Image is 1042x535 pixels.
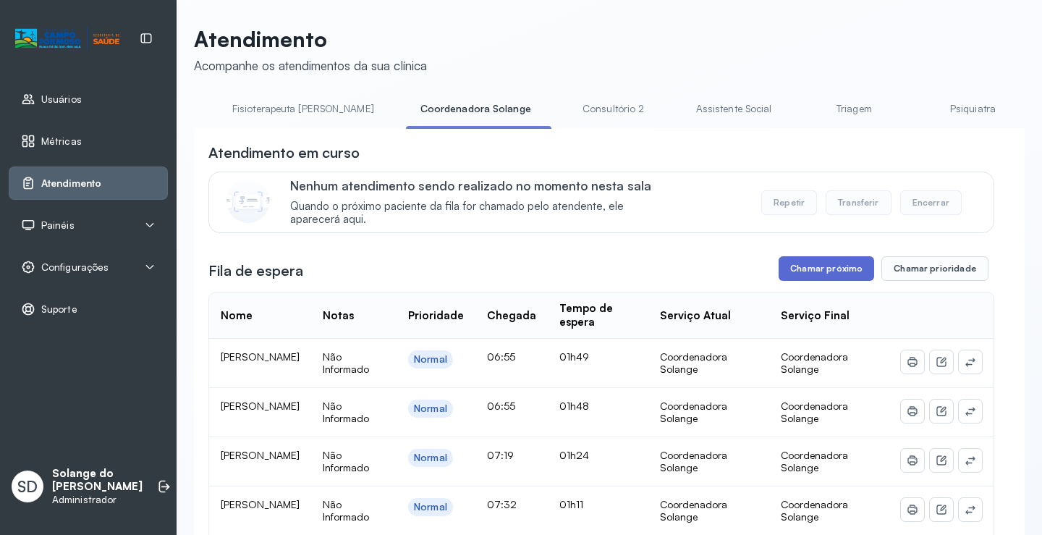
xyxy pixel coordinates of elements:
[660,400,757,425] div: Coordenadora Solange
[41,219,75,232] span: Painéis
[559,449,589,461] span: 01h24
[323,400,369,425] span: Não Informado
[52,494,143,506] p: Administrador
[781,350,848,376] span: Coordenadora Solange
[52,467,143,494] p: Solange do [PERSON_NAME]
[323,449,369,474] span: Não Informado
[221,350,300,363] span: [PERSON_NAME]
[41,93,82,106] span: Usuários
[660,350,757,376] div: Coordenadora Solange
[221,498,300,510] span: [PERSON_NAME]
[194,58,427,73] div: Acompanhe os atendimentos da sua clínica
[290,178,673,193] p: Nenhum atendimento sendo realizado no momento nesta sala
[323,498,369,523] span: Não Informado
[221,449,300,461] span: [PERSON_NAME]
[487,498,517,510] span: 07:32
[408,309,464,323] div: Prioridade
[900,190,962,215] button: Encerrar
[414,353,447,366] div: Normal
[559,350,589,363] span: 01h49
[781,498,848,523] span: Coordenadora Solange
[41,177,101,190] span: Atendimento
[323,309,354,323] div: Notas
[218,97,389,121] a: Fisioterapeuta [PERSON_NAME]
[41,261,109,274] span: Configurações
[761,190,817,215] button: Repetir
[779,256,874,281] button: Chamar próximo
[803,97,905,121] a: Triagem
[487,449,514,461] span: 07:19
[660,449,757,474] div: Coordenadora Solange
[194,26,427,52] p: Atendimento
[559,400,589,412] span: 01h48
[781,400,848,425] span: Coordenadora Solange
[221,400,300,412] span: [PERSON_NAME]
[660,309,731,323] div: Serviço Atual
[682,97,787,121] a: Assistente Social
[881,256,988,281] button: Chamar prioridade
[406,97,546,121] a: Coordenadora Solange
[660,498,757,523] div: Coordenadora Solange
[922,97,1023,121] a: Psiquiatra
[414,452,447,464] div: Normal
[221,309,253,323] div: Nome
[559,498,583,510] span: 01h11
[208,261,303,281] h3: Fila de espera
[414,403,447,415] div: Normal
[414,501,447,513] div: Normal
[781,309,850,323] div: Serviço Final
[323,350,369,376] span: Não Informado
[559,302,637,329] div: Tempo de espera
[487,400,515,412] span: 06:55
[290,200,673,227] span: Quando o próximo paciente da fila for chamado pelo atendente, ele aparecerá aqui.
[826,190,891,215] button: Transferir
[21,176,156,190] a: Atendimento
[208,143,360,163] h3: Atendimento em curso
[41,135,82,148] span: Métricas
[21,134,156,148] a: Métricas
[21,92,156,106] a: Usuários
[226,180,270,223] img: Imagem de CalloutCard
[41,303,77,316] span: Suporte
[487,350,515,363] span: 06:55
[15,27,119,51] img: Logotipo do estabelecimento
[563,97,664,121] a: Consultório 2
[487,309,536,323] div: Chegada
[781,449,848,474] span: Coordenadora Solange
